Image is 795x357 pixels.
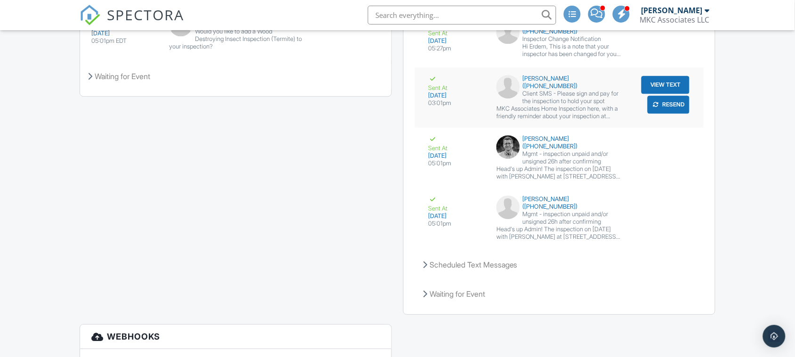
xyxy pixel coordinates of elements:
div: Waiting for Event [80,64,391,89]
div: Hi Erdem, This is a note that your inspector has been changed for your inspection at [STREET_ADDR... [522,43,622,58]
div: [DATE] [428,37,485,45]
div: 05:01pm EDT [91,37,158,45]
h3: Webhooks [80,325,391,349]
img: morgan_head_bw.jpg [496,135,520,159]
div: Waiting for Event [415,281,704,307]
img: default-user-f0147aede5fd5fa78ca7ade42f37bd4542148d508eef1c3d3ea960f66861d68b.jpg [496,75,520,98]
div: Client SMS - Please sign and pay for the inspection to hold your spot [496,90,622,105]
div: 05:01pm [428,160,485,167]
img: default-user-f0147aede5fd5fa78ca7ade42f37bd4542148d508eef1c3d3ea960f66861d68b.jpg [496,195,520,219]
div: Sent At [428,135,485,152]
div: Sent At [428,75,485,92]
div: Would you like to add a Wood Destroying Insect Inspection (Termite) to your inspection? [169,28,302,50]
div: [DATE] [428,92,485,99]
div: [DATE] [428,152,485,160]
div: Head's up Admin! The inspection on [DATE] with [PERSON_NAME] at [STREET_ADDRESS] is not agreed or... [496,165,622,180]
div: 05:27pm [428,45,485,52]
div: [PERSON_NAME] ([PHONE_NUMBER]) [496,135,622,150]
div: Mgmt - inspection unpaid and/or unsigned 26h after confirming [496,211,622,226]
div: 03:01pm [428,99,485,107]
div: Scheduled Text Messages [415,252,704,277]
div: Inspector Change Notification [496,35,622,43]
img: The Best Home Inspection Software - Spectora [80,5,100,25]
img: default-user-f0147aede5fd5fa78ca7ade42f37bd4542148d508eef1c3d3ea960f66861d68b.jpg [496,20,520,44]
span: SPECTORA [107,5,184,24]
div: [PERSON_NAME] [641,6,702,15]
div: Mgmt - inspection unpaid and/or unsigned 26h after confirming [496,150,622,165]
div: [DATE] [428,212,485,220]
div: [PERSON_NAME] ([PHONE_NUMBER]) [496,195,622,211]
div: 05:01pm [428,220,485,227]
div: Sent At [428,195,485,212]
a: View Text [641,75,690,95]
div: Open Intercom Messenger [763,325,786,348]
div: MKC Associates Home Inspection here, with a friendly reminder about your inspection at [STREET_AD... [496,105,622,120]
button: View Text [641,76,690,94]
input: Search everything... [368,6,556,24]
a: SPECTORA [80,13,184,32]
div: Head's up Admin! The inspection on [DATE] with [PERSON_NAME] at [STREET_ADDRESS] is not agreed or... [496,226,622,241]
div: [PERSON_NAME] ([PHONE_NUMBER]) [496,75,622,90]
div: MKC Associates LLC [640,15,709,24]
button: Resend [648,96,690,114]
